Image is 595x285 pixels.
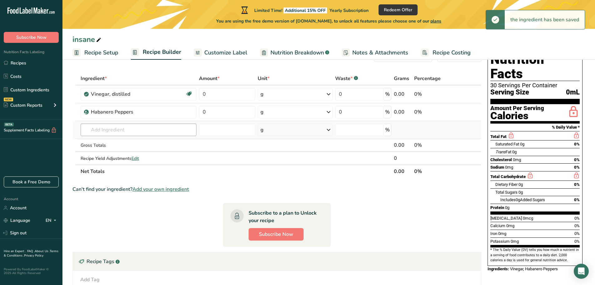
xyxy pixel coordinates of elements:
[414,75,441,82] span: Percentage
[490,205,504,210] span: Protein
[72,186,481,193] div: Can't find your ingredient?
[430,18,441,24] span: plans
[490,82,580,89] div: 30 Servings Per Container
[240,6,369,14] div: Limited Time!
[490,124,580,131] section: % Daily Value *
[505,10,585,29] div: the ingredient has been saved
[4,98,13,101] div: NEW
[81,142,197,149] div: Gross Totals
[16,34,47,41] span: Subscribe Now
[260,126,264,134] div: g
[342,46,408,60] a: Notes & Attachments
[4,215,30,226] a: Language
[490,111,544,120] div: Calories
[495,142,519,146] span: Saturated Fat
[433,48,471,57] span: Recipe Costing
[506,223,514,228] span: 0mg
[394,90,412,98] div: 0.00
[574,223,580,228] span: 0%
[131,45,181,60] a: Recipe Builder
[513,157,521,162] span: 0mg
[574,182,580,187] span: 0%
[490,134,507,139] span: Total Fat
[394,75,409,82] span: Grams
[413,165,453,178] th: 0%
[330,8,369,13] span: Yearly Subscription
[24,253,43,258] a: Privacy Policy
[394,141,412,149] div: 0.00
[574,142,580,146] span: 0%
[490,165,504,170] span: Sodium
[81,155,197,162] div: Recipe Yield Adjustments
[260,90,264,98] div: g
[204,48,247,57] span: Customize Label
[35,249,50,253] a: About Us .
[379,4,418,15] button: Redeem Offer
[46,217,59,224] div: EN
[72,46,118,60] a: Recipe Setup
[4,123,14,126] div: BETA
[495,182,518,187] span: Dietary Fiber
[73,252,481,271] div: Recipe Tags
[574,165,580,170] span: 0%
[523,216,533,221] span: 0mcg
[131,155,139,161] span: Edit
[574,239,580,244] span: 0%
[258,75,270,82] span: Unit
[510,267,558,271] span: Vinegar, Habanero Peppers
[574,157,580,162] span: 0%
[4,32,59,43] button: Subscribe Now
[490,52,580,81] h1: Nutrition Facts
[518,190,523,195] span: 0g
[574,216,580,221] span: 0%
[260,46,329,60] a: Nutrition Breakdown
[143,48,181,56] span: Recipe Builder
[512,150,517,154] span: 0g
[490,174,526,179] span: Total Carbohydrate
[414,108,452,116] div: 0%
[199,75,220,82] span: Amount
[4,249,58,258] a: Terms & Conditions .
[574,231,580,236] span: 0%
[518,182,523,187] span: 0g
[490,247,580,263] section: * The % Daily Value (DV) tells you how much a nutrient in a serving of food contributes to a dail...
[284,8,327,13] span: Additional 15% OFF
[335,75,358,82] div: Waste
[81,124,197,136] input: Add Ingredient
[270,48,324,57] span: Nutrition Breakdown
[498,231,506,236] span: 0mg
[4,176,59,187] a: Book a Free Demo
[384,7,412,13] span: Redeem Offer
[490,216,522,221] span: [MEDICAL_DATA]
[352,48,408,57] span: Notes & Attachments
[516,197,520,202] span: 0g
[414,141,452,149] div: 0%
[79,165,393,178] th: Net Totals
[574,197,580,202] span: 0%
[91,108,169,116] div: Habanero Peppers
[80,276,100,283] div: Add Tag
[520,142,524,146] span: 0g
[566,89,580,96] span: 0mL
[81,75,107,82] span: Ingredient
[488,267,509,271] span: Ingredients:
[216,18,441,24] span: You are using the free demo version of [DOMAIN_NAME], to unlock all features please choose one of...
[495,150,506,154] i: Trans
[495,150,511,154] span: Fat
[414,90,452,98] div: 0%
[394,155,412,162] div: 0
[91,90,169,98] div: Vinegar, distilled
[27,249,35,253] a: FAQ .
[194,46,247,60] a: Customize Label
[490,231,497,236] span: Iron
[132,186,189,193] span: Add your own ingredient
[421,46,471,60] a: Recipe Costing
[490,105,544,111] div: Amount Per Serving
[4,249,26,253] a: Hire an Expert .
[260,108,264,116] div: g
[393,165,413,178] th: 0.00
[394,108,412,116] div: 0.00
[490,239,510,244] span: Potassium
[495,190,518,195] span: Total Sugars
[490,89,529,96] span: Serving Size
